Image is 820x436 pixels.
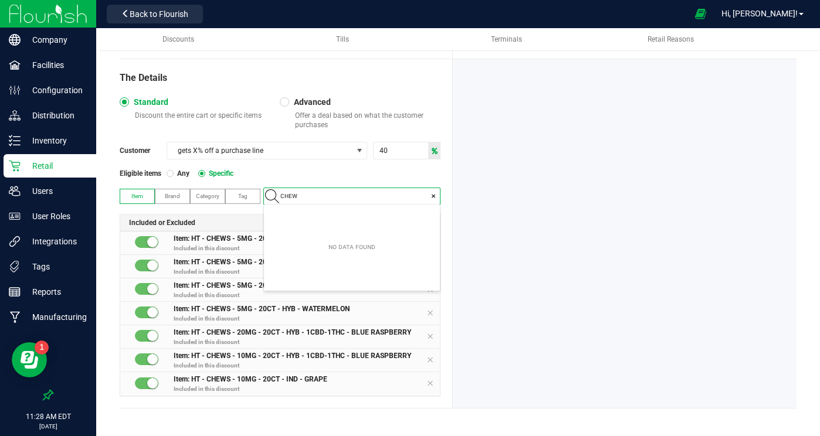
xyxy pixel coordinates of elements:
[9,34,21,46] inline-svg: Company
[426,306,433,320] span: Remove
[129,97,168,107] span: Standard
[21,310,91,324] p: Manufacturing
[174,373,327,383] span: Item: HT - CHEWS - 10MG - 20CT - IND - GRAPE
[9,286,21,298] inline-svg: Reports
[687,2,714,25] span: Open Ecommerce Menu
[174,350,411,360] span: Item: HT - CHEWS - 10MG - 20CT - HYB - 1CBD-1THC - BLUE RASPBERRY
[9,261,21,272] inline-svg: Tags
[120,214,440,231] div: Included or Excluded
[107,5,203,23] button: Back to Flourish
[174,326,411,336] span: Item: HT - CHEWS - 20MG - 20CT - HYB - 1CBD-1THC - BLUE RASPBERRY
[431,190,436,202] span: clear
[5,411,91,422] p: 11:28 AM EDT
[21,58,91,72] p: Facilities
[167,142,352,159] span: gets X% off a purchase line
[9,311,21,323] inline-svg: Manufacturing
[120,71,441,85] div: The Details
[174,267,440,276] p: Included in this discount
[12,342,47,377] iframe: Resource center
[21,234,91,248] p: Integrations
[289,97,331,107] span: Advanced
[648,35,694,43] span: Retail Reasons
[322,237,382,258] div: NO DATA FOUND
[174,361,440,370] p: Included in this discount
[174,338,440,346] p: Included in this discount
[21,184,91,198] p: Users
[120,168,167,179] span: Eligible items
[21,159,91,173] p: Retail
[165,193,180,199] span: Brand
[21,209,91,223] p: User Roles
[290,111,440,130] p: Offer a deal based on what the customer purchases
[35,340,49,355] iframe: Resource center unread badge
[131,193,143,199] span: Item
[238,193,248,199] span: Tag
[21,83,91,97] p: Configuration
[162,35,194,43] span: Discounts
[174,280,350,289] span: Item: HT - CHEWS - 5MG - 20CT - SAT - TROPICAL MIX
[174,233,362,243] span: Item: HT - CHEWS - 5MG - 20CT - THC - BLUE RASPBERRY
[276,188,440,205] input: NO DATA FOUND
[426,329,433,343] span: Remove
[336,35,349,43] span: Tills
[9,59,21,71] inline-svg: Facilities
[120,145,167,156] span: Customer
[196,193,219,199] span: Category
[130,111,280,120] p: Discount the entire cart or specific items
[9,110,21,121] inline-svg: Distribution
[174,169,189,178] span: Any
[21,260,91,274] p: Tags
[174,256,325,266] span: Item: HT - CHEWS - 5MG - 20CT - THC - GRAPE
[21,33,91,47] p: Company
[426,353,433,367] span: Remove
[9,84,21,96] inline-svg: Configuration
[205,169,233,178] span: Specific
[9,135,21,147] inline-svg: Inventory
[491,35,522,43] span: Terminals
[9,210,21,222] inline-svg: User Roles
[9,160,21,172] inline-svg: Retail
[174,303,350,313] span: Item: HT - CHEWS - 5MG - 20CT - HYB - WATERMELON
[21,108,91,122] p: Distribution
[174,244,440,253] p: Included in this discount
[721,9,798,18] span: Hi, [PERSON_NAME]!
[42,389,54,401] label: Pin the sidebar to full width on large screens
[9,236,21,247] inline-svg: Integrations
[5,422,91,431] p: [DATE]
[374,142,428,159] input: Discount
[265,189,279,203] inline-svg: Search
[21,285,91,299] p: Reports
[174,291,440,299] p: Included in this discount
[21,134,91,148] p: Inventory
[130,9,188,19] span: Back to Flourish
[174,384,440,393] p: Included in this discount
[174,314,440,323] p: Included in this discount
[426,376,433,390] span: Remove
[9,185,21,197] inline-svg: Users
